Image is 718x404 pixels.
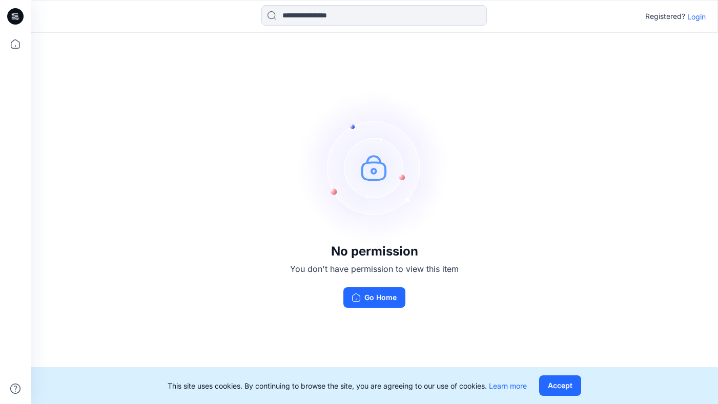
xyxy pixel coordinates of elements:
[539,375,581,396] button: Accept
[489,381,527,390] a: Learn more
[343,287,405,308] button: Go Home
[290,263,459,275] p: You don't have permission to view this item
[298,91,452,244] img: no-perm.svg
[645,10,685,23] p: Registered?
[168,380,527,391] p: This site uses cookies. By continuing to browse the site, you are agreeing to our use of cookies.
[290,244,459,259] h3: No permission
[687,11,706,22] p: Login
